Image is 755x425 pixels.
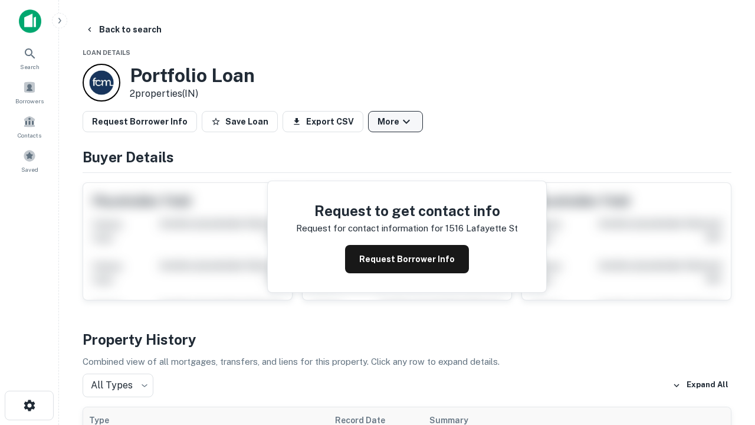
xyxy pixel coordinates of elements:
a: Contacts [4,110,55,142]
img: capitalize-icon.png [19,9,41,33]
h4: Property History [83,329,731,350]
p: 1516 lafayette st [445,221,518,236]
span: Borrowers [15,96,44,106]
span: Saved [21,165,38,174]
iframe: Chat Widget [696,293,755,349]
button: Back to search [80,19,166,40]
p: 2 properties (IN) [130,87,255,101]
a: Saved [4,145,55,176]
p: Request for contact information for [296,221,443,236]
button: Save Loan [202,111,278,132]
button: Request Borrower Info [83,111,197,132]
button: More [368,111,423,132]
a: Borrowers [4,76,55,108]
button: Expand All [669,377,731,394]
a: Search [4,42,55,74]
button: Request Borrower Info [345,245,469,273]
span: Search [20,62,40,71]
div: All Types [83,374,153,397]
h3: Portfolio Loan [130,64,255,87]
button: Export CSV [283,111,363,132]
h4: Buyer Details [83,146,731,168]
span: Contacts [18,130,41,140]
h4: Request to get contact info [296,200,518,221]
span: Loan Details [83,49,130,56]
p: Combined view of all mortgages, transfers, and liens for this property. Click any row to expand d... [83,355,731,369]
